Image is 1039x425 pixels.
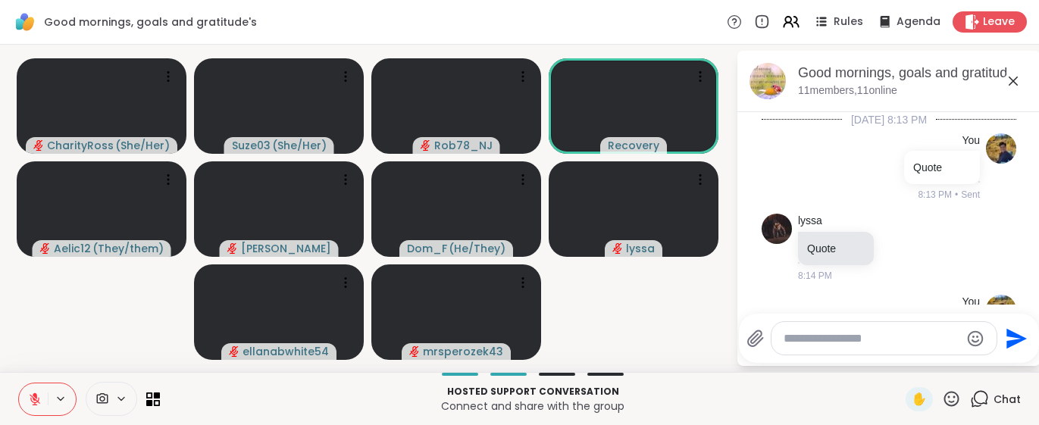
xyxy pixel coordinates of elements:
span: Rob78_NJ [434,138,493,153]
span: audio-muted [409,346,420,357]
span: 8:13 PM [918,188,952,202]
span: • [955,188,958,202]
span: lyssa [626,241,655,256]
span: CharityRoss [47,138,114,153]
span: ( They/them ) [92,241,164,256]
span: Good mornings, goals and gratitude's [44,14,257,30]
span: audio-muted [612,243,623,254]
span: mrsperozek43 [423,344,503,359]
div: Good mornings, goals and gratitude's, [DATE] [798,64,1028,83]
span: audio-muted [33,140,44,151]
span: ✋ [912,390,927,408]
span: Agenda [897,14,940,30]
h4: You [962,295,980,310]
span: Leave [983,14,1015,30]
span: audio-muted [229,346,239,357]
span: [PERSON_NAME] [241,241,331,256]
p: 11 members, 11 online [798,83,897,98]
button: Send [997,321,1031,355]
span: audio-muted [421,140,431,151]
span: Recovery [608,138,659,153]
h4: You [962,133,980,148]
p: Hosted support conversation [169,385,897,398]
span: ( He/They ) [449,241,505,256]
img: https://sharewell-space-live.sfo3.digitaloceanspaces.com/user-generated/d0fef3f8-78cb-4349-b608-1... [986,295,1016,325]
img: Good mornings, goals and gratitude's, Oct 10 [750,63,786,99]
p: Connect and share with the group [169,398,897,414]
textarea: Type your message [784,331,960,346]
span: ellanabwhite54 [243,344,329,359]
button: Emoji picker [966,330,984,348]
span: Aelic12 [54,241,91,256]
span: 8:14 PM [798,269,832,283]
span: ( She/Her ) [272,138,327,153]
span: Chat [994,392,1021,407]
img: ShareWell Logomark [12,9,38,35]
span: [DATE] 8:13 PM [842,112,936,127]
img: https://sharewell-space-live.sfo3.digitaloceanspaces.com/user-generated/d0fef3f8-78cb-4349-b608-1... [986,133,1016,164]
p: Quote [807,241,865,256]
span: Sent [961,188,980,202]
span: Rules [834,14,863,30]
span: audio-muted [40,243,51,254]
p: Quote [913,160,971,175]
span: Suze03 [232,138,271,153]
span: Dom_F [407,241,447,256]
span: ( She/Her ) [115,138,170,153]
span: audio-muted [227,243,238,254]
a: lyssa [798,214,822,229]
img: https://sharewell-space-live.sfo3.digitaloceanspaces.com/user-generated/ef9b4338-b2e1-457c-a100-b... [762,214,792,244]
